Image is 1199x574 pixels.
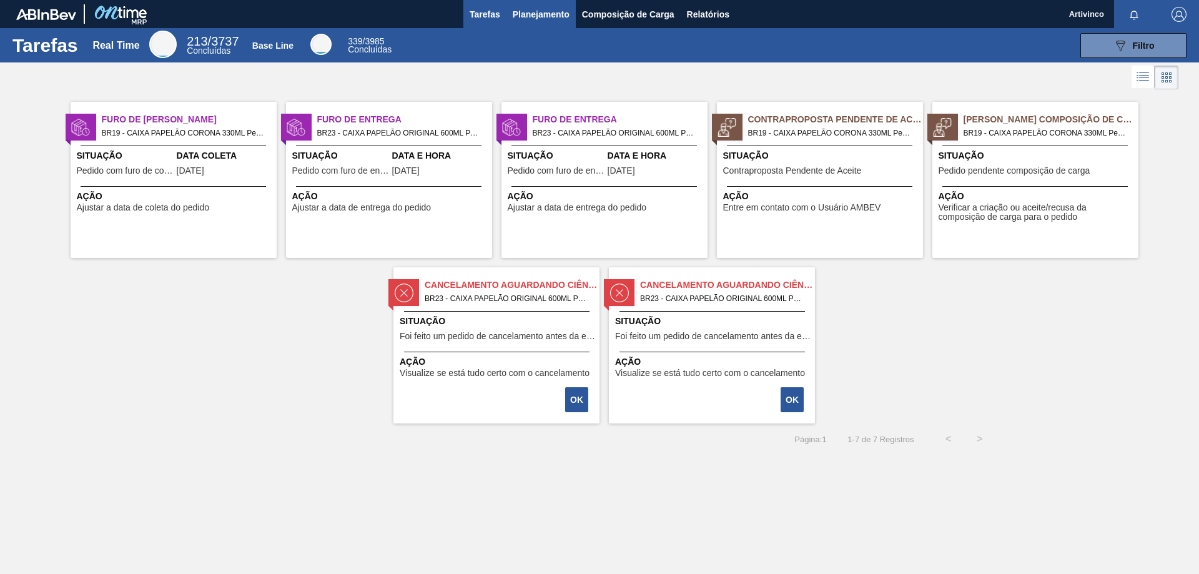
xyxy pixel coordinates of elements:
span: Situação [77,149,174,162]
span: Furo de Entrega [533,113,708,126]
span: Filtro [1133,41,1155,51]
span: Ação [292,190,489,203]
span: Concluídas [187,46,230,56]
img: status [395,284,413,302]
span: Data e Hora [608,149,704,162]
span: Ação [615,355,812,369]
span: Tarefas [470,7,500,22]
span: Ação [939,190,1135,203]
span: Verificar a criação ou aceite/recusa da composição de carga para o pedido [939,203,1135,222]
span: Foi feito um pedido de cancelamento antes da etapa de aguardando faturamento [615,332,812,341]
span: Situação [615,315,812,328]
span: Cancelamento aguardando ciência [425,279,599,292]
img: TNhmsLtSVTkK8tSr43FrP2fwEKptu5GPRR3wAAAABJRU5ErkJggg== [16,9,76,20]
div: Visão em Cards [1155,66,1178,89]
span: BR23 - CAIXA PAPELÃO ORIGINAL 600ML Pedido - 2031551 [425,292,590,305]
div: Real Time [149,31,177,58]
span: Situação [723,149,920,162]
span: Página : 1 [794,435,826,444]
img: status [610,284,629,302]
img: status [933,118,952,137]
span: Furo de Entrega [317,113,492,126]
span: 339 [348,36,362,46]
span: Ação [508,190,704,203]
img: status [71,118,90,137]
div: Completar tarefa: 30188885 [782,386,805,413]
span: BR23 - CAIXA PAPELÃO ORIGINAL 600ML Pedido - 1994365 [533,126,698,140]
img: status [502,118,521,137]
span: Visualize se está tudo certo com o cancelamento [615,369,805,378]
button: > [964,423,995,455]
span: Situação [939,149,1135,162]
span: BR19 - CAIXA PAPELÃO CORONA 330ML Pedido - 2038744 [964,126,1128,140]
span: Ajustar a data de entrega do pedido [292,203,432,212]
span: Concluídas [348,44,392,54]
div: Completar tarefa: 30188884 [566,386,590,413]
div: Visão em Lista [1132,66,1155,89]
div: Real Time [187,36,239,55]
span: Situação [400,315,596,328]
span: BR19 - CAIXA PAPELÃO CORONA 330ML Pedido - 2004421 [102,126,267,140]
button: OK [781,387,804,412]
div: Real Time [92,40,139,51]
span: Ação [77,190,274,203]
span: Pedido com furo de entrega [292,166,389,176]
span: 11/09/2025, [392,166,420,176]
span: Data e Hora [392,149,489,162]
span: Pedido com furo de coleta [77,166,174,176]
div: Base Line [310,34,332,55]
span: Cancelamento aguardando ciência [640,279,815,292]
span: Data Coleta [177,149,274,162]
h1: Tarefas [12,38,78,52]
span: Entre em contato com o Usuário AMBEV [723,203,881,212]
span: / 3737 [187,34,239,48]
span: Pedido com furo de entrega [508,166,604,176]
span: BR23 - CAIXA PAPELÃO ORIGINAL 600ML Pedido - 1994364 [317,126,482,140]
span: 14/09/2025, [608,166,635,176]
span: 213 [187,34,207,48]
img: Logout [1172,7,1187,22]
span: Situação [292,149,389,162]
span: Relatórios [687,7,729,22]
span: Planejamento [513,7,570,22]
button: OK [565,387,588,412]
span: 1 - 7 de 7 Registros [846,435,914,444]
span: Contraproposta Pendente de Aceite [723,166,862,176]
span: BR19 - CAIXA PAPELÃO CORONA 330ML Pedido - 2038744 [748,126,913,140]
span: Pedido pendente composição de carga [939,166,1090,176]
span: Foi feito um pedido de cancelamento antes da etapa de aguardando faturamento [400,332,596,341]
span: Furo de Coleta [102,113,277,126]
span: Ação [400,355,596,369]
img: status [287,118,305,137]
span: Situação [508,149,604,162]
div: Base Line [252,41,294,51]
img: status [718,118,736,137]
span: Visualize se está tudo certo com o cancelamento [400,369,590,378]
span: Ação [723,190,920,203]
span: Composição de Carga [582,7,674,22]
span: Contraproposta Pendente de Aceite [748,113,923,126]
button: Notificações [1114,6,1154,23]
span: Pedido Aguardando Composição de Carga [964,113,1138,126]
button: < [933,423,964,455]
span: BR23 - CAIXA PAPELÃO ORIGINAL 600ML Pedido - 2031552 [640,292,805,305]
button: Filtro [1080,33,1187,58]
span: Ajustar a data de coleta do pedido [77,203,210,212]
span: 23/09/2025 [177,166,204,176]
span: / 3985 [348,36,384,46]
span: Ajustar a data de entrega do pedido [508,203,647,212]
div: Base Line [348,37,392,54]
